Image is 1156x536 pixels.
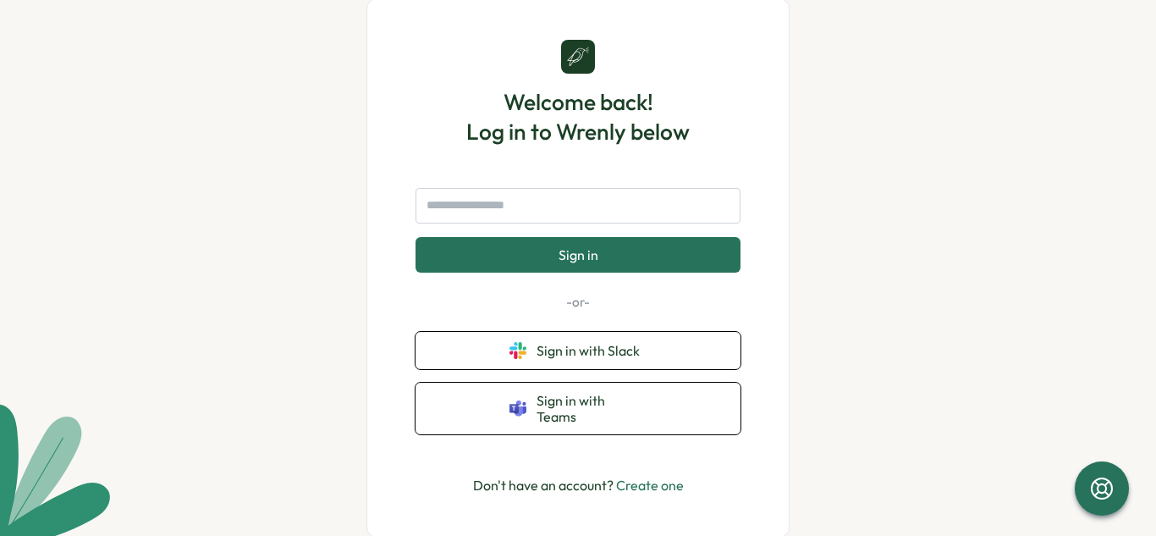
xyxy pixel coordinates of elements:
p: Don't have an account? [473,475,684,496]
a: Create one [616,477,684,494]
span: Sign in with Teams [537,393,647,424]
h1: Welcome back! Log in to Wrenly below [466,87,690,146]
p: -or- [416,293,740,312]
button: Sign in with Slack [416,332,740,369]
span: Sign in with Slack [537,343,647,358]
button: Sign in with Teams [416,383,740,434]
button: Sign in [416,237,740,273]
span: Sign in [559,247,598,262]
